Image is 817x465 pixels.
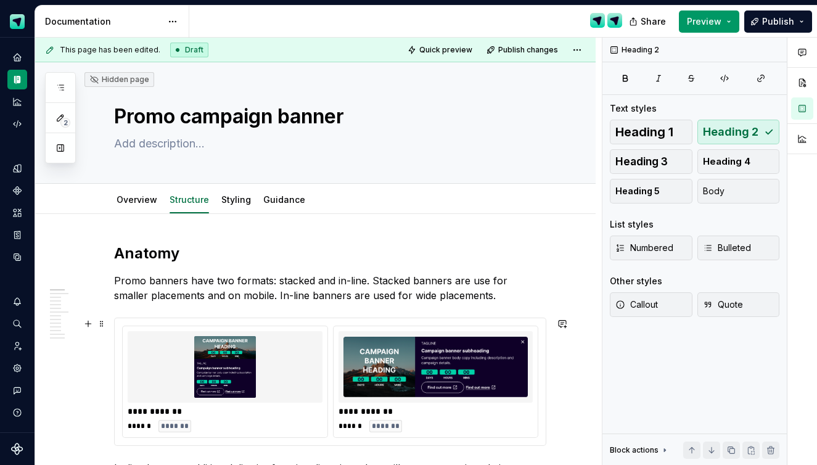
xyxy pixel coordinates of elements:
[89,75,149,84] div: Hidden page
[703,155,750,168] span: Heading 4
[10,14,25,29] img: e611c74b-76fc-4ef0-bafa-dc494cd4cb8a.png
[7,158,27,178] a: Design tokens
[7,47,27,67] a: Home
[258,186,310,212] div: Guidance
[590,13,605,28] img: Design Ops
[7,92,27,112] a: Analytics
[7,203,27,223] a: Assets
[697,292,780,317] button: Quote
[703,185,725,197] span: Body
[610,236,692,260] button: Numbered
[483,41,564,59] button: Publish changes
[60,45,160,55] span: This page has been edited.
[170,194,209,205] a: Structure
[7,114,27,134] a: Code automation
[112,102,544,131] textarea: Promo campaign banner
[45,15,162,28] div: Documentation
[615,298,658,311] span: Callout
[117,194,157,205] a: Overview
[610,102,657,115] div: Text styles
[610,275,662,287] div: Other styles
[7,336,27,356] a: Invite team
[221,194,251,205] a: Styling
[185,45,203,55] span: Draft
[7,292,27,311] button: Notifications
[615,185,660,197] span: Heading 5
[7,225,27,245] a: Storybook stories
[607,13,622,28] img: Design Ops
[615,242,673,254] span: Numbered
[11,443,23,455] svg: Supernova Logo
[114,244,546,263] h2: Anatomy
[60,118,70,128] span: 2
[697,236,780,260] button: Bulleted
[7,314,27,334] button: Search ⌘K
[623,10,674,33] button: Share
[615,126,673,138] span: Heading 1
[610,442,670,459] div: Block actions
[610,218,654,231] div: List styles
[7,181,27,200] a: Components
[498,45,558,55] span: Publish changes
[615,155,668,168] span: Heading 3
[165,186,214,212] div: Structure
[610,149,692,174] button: Heading 3
[419,45,472,55] span: Quick preview
[114,273,546,303] p: Promo banners have two formats: stacked and in-line. Stacked banners are use for smaller placemen...
[610,179,692,204] button: Heading 5
[216,186,256,212] div: Styling
[687,15,721,28] span: Preview
[7,381,27,400] button: Contact support
[7,358,27,378] a: Settings
[703,242,751,254] span: Bulleted
[697,149,780,174] button: Heading 4
[404,41,478,59] button: Quick preview
[7,70,27,89] a: Documentation
[112,186,162,212] div: Overview
[7,247,27,267] a: Data sources
[762,15,794,28] span: Publish
[703,298,743,311] span: Quote
[610,120,692,144] button: Heading 1
[610,292,692,317] button: Callout
[744,10,812,33] button: Publish
[641,15,666,28] span: Share
[263,194,305,205] a: Guidance
[697,179,780,204] button: Body
[679,10,739,33] button: Preview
